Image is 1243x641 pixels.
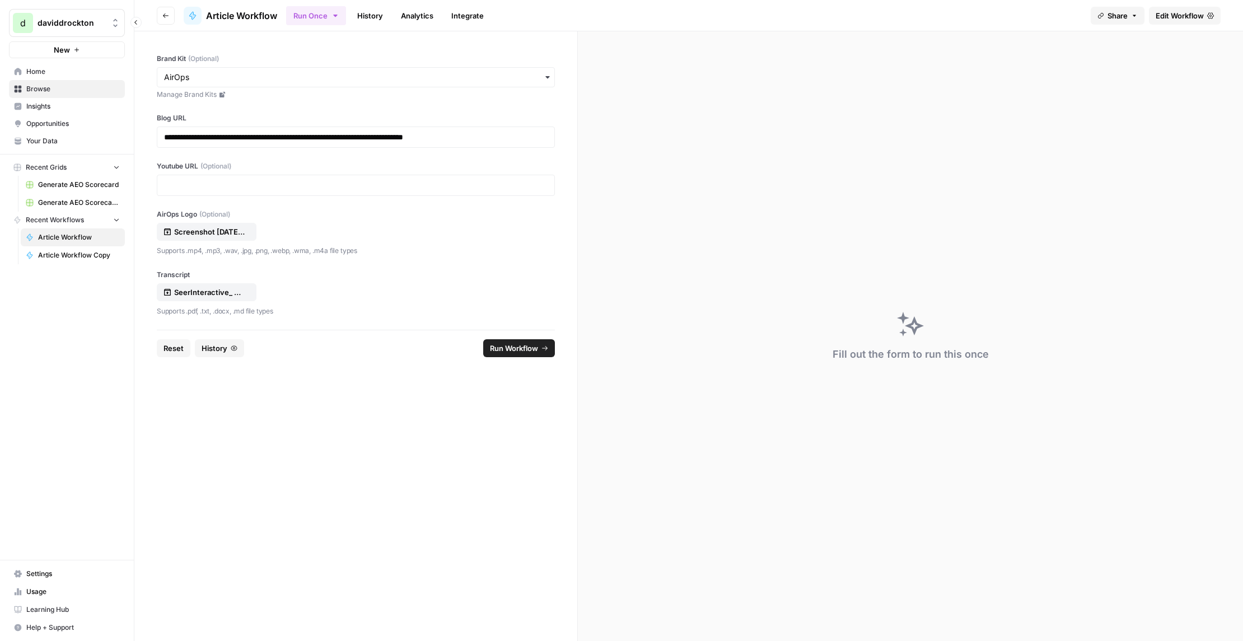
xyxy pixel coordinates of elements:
span: d [20,16,26,30]
button: Run Once [286,6,346,25]
a: History [351,7,390,25]
a: Manage Brand Kits [157,90,555,100]
span: Opportunities [26,119,120,129]
a: Opportunities [9,115,125,133]
p: SeerInteractive_ Webinar Transcript.pdf [174,287,246,298]
a: Insights [9,97,125,115]
label: Blog URL [157,113,555,123]
span: Insights [26,101,120,111]
button: Workspace: daviddrockton [9,9,125,37]
label: AirOps Logo [157,209,555,219]
p: Supports .pdf, .txt, .docx, .md file types [157,306,555,317]
span: (Optional) [188,54,219,64]
a: Usage [9,583,125,601]
a: Article Workflow Copy [21,246,125,264]
span: Recent Workflows [26,215,84,225]
span: Browse [26,84,120,94]
button: Help + Support [9,619,125,637]
a: Learning Hub [9,601,125,619]
button: Reset [157,339,190,357]
button: Share [1091,7,1144,25]
span: Recent Grids [26,162,67,172]
a: Home [9,63,125,81]
button: SeerInteractive_ Webinar Transcript.pdf [157,283,256,301]
span: (Optional) [200,161,231,171]
span: Share [1108,10,1128,21]
a: Article Workflow [21,228,125,246]
button: Recent Workflows [9,212,125,228]
a: Generate AEO Scorecard (Copy) [21,194,125,212]
button: History [195,339,244,357]
span: Home [26,67,120,77]
a: Generate AEO Scorecard [21,176,125,194]
span: Usage [26,587,120,597]
span: (Optional) [199,209,230,219]
button: Recent Grids [9,159,125,176]
a: Article Workflow [184,7,277,25]
a: Integrate [445,7,490,25]
p: Supports .mp4, .mp3, .wav, .jpg, .png, .webp, .wma, .m4a file types [157,245,555,256]
button: Run Workflow [483,339,555,357]
p: Screenshot [DATE] 12.26.44 AM.png [174,226,246,237]
span: Article Workflow Copy [38,250,120,260]
div: Fill out the form to run this once [833,347,989,362]
span: History [202,343,227,354]
a: Your Data [9,132,125,150]
a: Edit Workflow [1149,7,1221,25]
span: Help + Support [26,623,120,633]
span: daviddrockton [38,17,105,29]
a: Analytics [394,7,440,25]
button: New [9,41,125,58]
span: Generate AEO Scorecard (Copy) [38,198,120,208]
span: Settings [26,569,120,579]
span: Your Data [26,136,120,146]
span: Generate AEO Scorecard [38,180,120,190]
span: New [54,44,70,55]
span: Edit Workflow [1156,10,1204,21]
a: Settings [9,565,125,583]
label: Transcript [157,270,555,280]
label: Youtube URL [157,161,555,171]
span: Reset [163,343,184,354]
input: AirOps [164,72,548,83]
span: Learning Hub [26,605,120,615]
span: Article Workflow [206,9,277,22]
a: Browse [9,80,125,98]
span: Article Workflow [38,232,120,242]
button: Screenshot [DATE] 12.26.44 AM.png [157,223,256,241]
label: Brand Kit [157,54,555,64]
span: Run Workflow [490,343,538,354]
